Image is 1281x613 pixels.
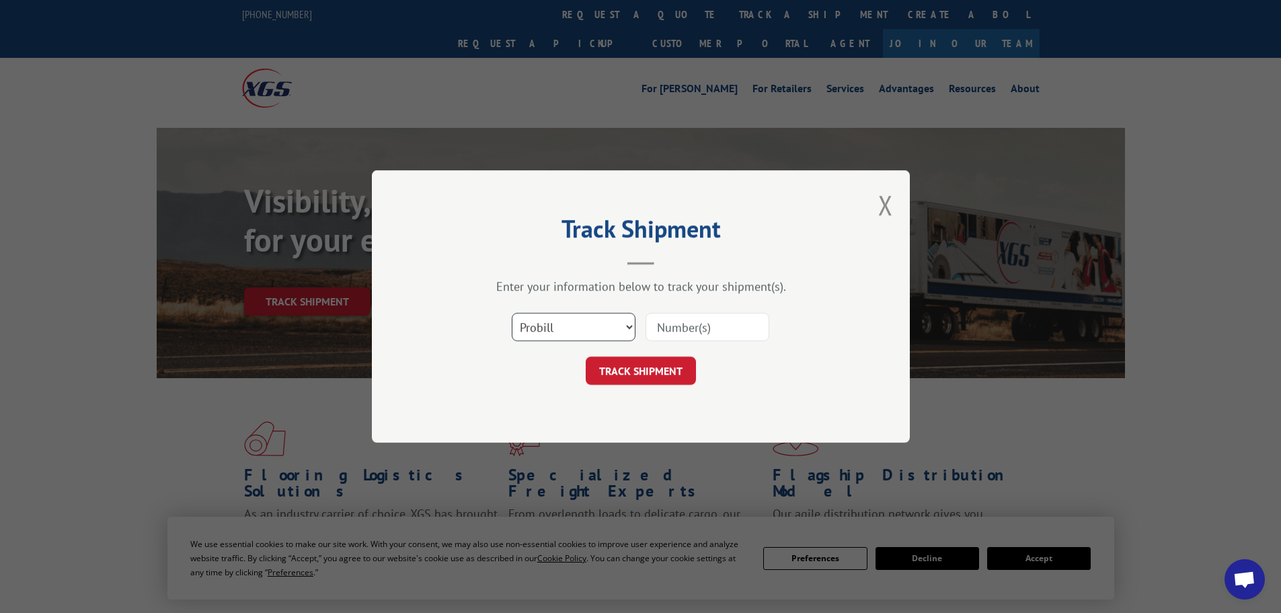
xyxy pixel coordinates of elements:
[439,219,843,245] h2: Track Shipment
[1225,559,1265,600] div: Open chat
[586,357,696,385] button: TRACK SHIPMENT
[439,279,843,294] div: Enter your information below to track your shipment(s).
[878,187,893,223] button: Close modal
[646,313,769,341] input: Number(s)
